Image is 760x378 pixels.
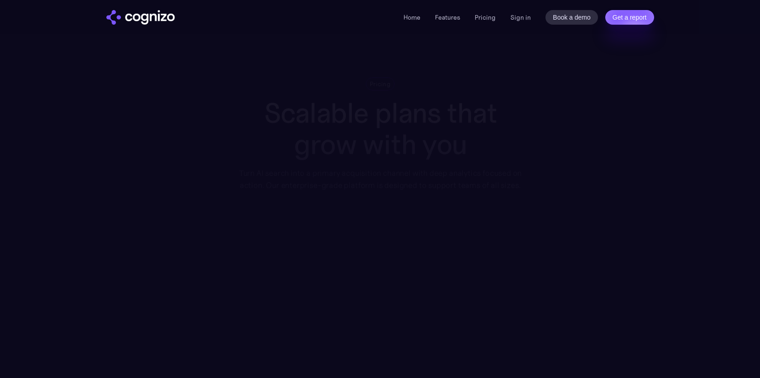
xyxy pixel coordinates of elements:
a: Pricing [475,13,496,21]
img: cognizo logo [106,10,175,25]
div: Turn AI search into a primary acquisition channel with deep analytics focused on action. Our ente... [232,167,528,191]
div: Pricing [370,79,391,88]
h1: Scalable plans that grow with you [232,97,528,160]
a: Features [435,13,460,21]
a: Sign in [510,12,531,23]
a: Home [404,13,420,21]
a: home [106,10,175,25]
a: Book a demo [545,10,598,25]
a: Get a report [605,10,654,25]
